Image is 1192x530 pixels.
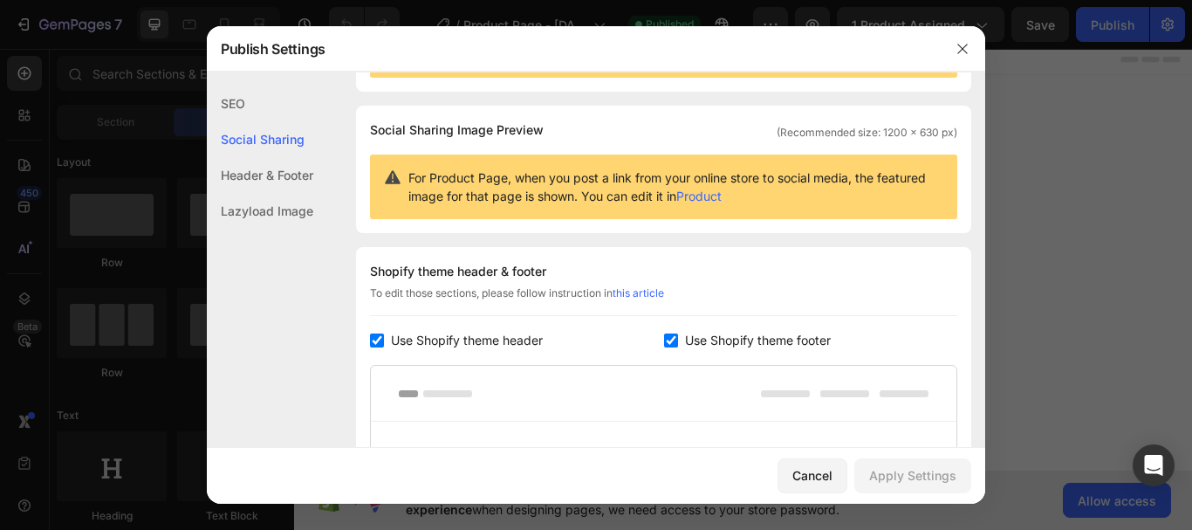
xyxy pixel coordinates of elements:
button: Apply Settings [854,458,971,493]
button: Cancel [778,458,847,493]
div: To edit those sections, please follow instruction in [370,286,957,316]
span: Social Sharing Image Preview [370,120,544,141]
div: Cancel [792,466,832,485]
div: Publish Settings [207,26,940,72]
div: Social Sharing [207,121,313,157]
span: (Recommended size: 1200 x 630 px) [777,125,957,141]
div: Open Intercom Messenger [1133,444,1175,486]
a: this article [613,286,664,299]
span: For Product Page, when you post a link from your online store to social media, the featured image... [408,169,943,205]
span: Use Shopify theme header [391,330,543,351]
div: SEO [207,86,313,121]
div: Shopify theme header & footer [370,261,957,282]
div: Lazyload Image [207,193,313,229]
div: Apply Settings [869,466,956,485]
div: Header & Footer [207,157,313,193]
a: Product [676,189,722,203]
span: Use Shopify theme footer [685,330,831,351]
